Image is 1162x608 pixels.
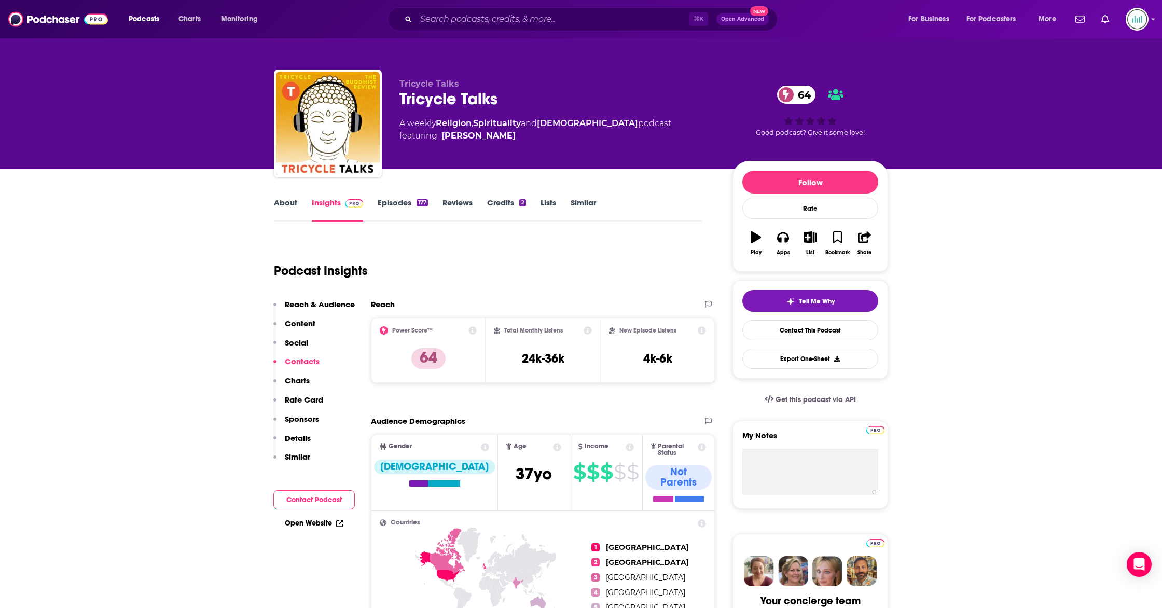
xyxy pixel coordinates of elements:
[285,299,355,309] p: Reach & Audience
[521,118,537,128] span: and
[285,356,320,366] p: Contacts
[273,299,355,319] button: Reach & Audience
[787,86,816,104] span: 64
[587,464,599,480] span: $
[776,395,856,404] span: Get this podcast via API
[392,327,433,334] h2: Power Score™
[399,117,671,142] div: A weekly podcast
[178,12,201,26] span: Charts
[742,431,878,449] label: My Notes
[371,416,465,426] h2: Audience Demographics
[522,351,564,366] h3: 24k-36k
[966,12,1016,26] span: For Podcasters
[777,250,790,256] div: Apps
[411,348,446,369] p: 64
[614,464,626,480] span: $
[397,7,787,31] div: Search podcasts, credits, & more...
[285,519,343,528] a: Open Website
[742,349,878,369] button: Export One-Sheet
[799,297,835,306] span: Tell Me Why
[866,424,884,434] a: Pro website
[345,199,363,208] img: Podchaser Pro
[371,299,395,309] h2: Reach
[689,12,708,26] span: ⌘ K
[721,17,764,22] span: Open Advanced
[824,225,851,262] button: Bookmark
[769,225,796,262] button: Apps
[742,225,769,262] button: Play
[591,588,600,597] span: 4
[571,198,596,222] a: Similar
[273,395,323,414] button: Rate Card
[519,199,525,206] div: 2
[1071,10,1089,28] a: Show notifications dropdown
[591,573,600,582] span: 3
[172,11,207,27] a: Charts
[619,327,676,334] h2: New Episode Listens
[760,595,861,607] div: Your concierge team
[8,9,108,29] a: Podchaser - Follow, Share and Rate Podcasts
[777,86,816,104] a: 64
[742,198,878,219] div: Rate
[436,118,472,128] a: Religion
[1097,10,1113,28] a: Show notifications dropdown
[742,290,878,312] button: tell me why sparkleTell Me Why
[806,250,814,256] div: List
[742,320,878,340] a: Contact This Podcast
[750,6,769,16] span: New
[473,118,521,128] a: Spirituality
[416,11,689,27] input: Search podcasts, credits, & more...
[960,11,1031,27] button: open menu
[285,414,319,424] p: Sponsors
[504,327,563,334] h2: Total Monthly Listens
[866,539,884,547] img: Podchaser Pro
[285,452,310,462] p: Similar
[847,556,877,586] img: Jon Profile
[273,414,319,433] button: Sponsors
[273,338,308,357] button: Social
[514,443,527,450] span: Age
[606,573,685,582] span: [GEOGRAPHIC_DATA]
[273,452,310,471] button: Similar
[417,199,428,206] div: 177
[442,198,473,222] a: Reviews
[516,464,552,484] span: 37 yo
[908,12,949,26] span: For Business
[778,556,808,586] img: Barbara Profile
[866,537,884,547] a: Pro website
[399,130,671,142] span: featuring
[645,465,712,490] div: Not Parents
[285,395,323,405] p: Rate Card
[825,250,850,256] div: Bookmark
[441,130,516,142] a: James Shaheen
[742,171,878,194] button: Follow
[600,464,613,480] span: $
[273,356,320,376] button: Contacts
[606,558,689,567] span: [GEOGRAPHIC_DATA]
[472,118,473,128] span: ,
[1126,8,1149,31] img: User Profile
[121,11,173,27] button: open menu
[273,376,310,395] button: Charts
[537,118,638,128] a: [DEMOGRAPHIC_DATA]
[1126,8,1149,31] span: Logged in as podglomerate
[732,79,888,143] div: 64Good podcast? Give it some love!
[901,11,962,27] button: open menu
[786,297,795,306] img: tell me why sparkle
[643,351,672,366] h3: 4k-6k
[744,556,774,586] img: Sydney Profile
[591,558,600,566] span: 2
[285,433,311,443] p: Details
[391,519,420,526] span: Countries
[857,250,872,256] div: Share
[285,319,315,328] p: Content
[214,11,271,27] button: open menu
[606,543,689,552] span: [GEOGRAPHIC_DATA]
[274,198,297,222] a: About
[129,12,159,26] span: Podcasts
[573,464,586,480] span: $
[273,319,315,338] button: Content
[756,129,865,136] span: Good podcast? Give it some love!
[585,443,608,450] span: Income
[627,464,639,480] span: $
